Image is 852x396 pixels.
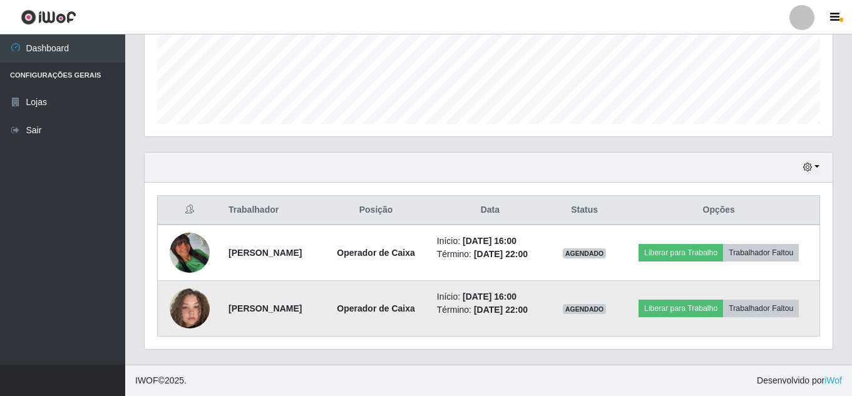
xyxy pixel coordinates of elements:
span: © 2025 . [135,374,187,387]
th: Posição [322,196,429,225]
button: Liberar para Trabalho [639,244,723,261]
strong: [PERSON_NAME] [228,303,302,313]
time: [DATE] 16:00 [463,292,516,302]
th: Data [429,196,551,225]
time: [DATE] 16:00 [463,236,516,246]
img: 1751065972861.jpeg [170,273,210,344]
li: Início: [437,235,543,248]
img: 1757904871760.jpeg [170,233,210,273]
li: Término: [437,248,543,261]
span: AGENDADO [563,248,607,258]
span: Desenvolvido por [757,374,842,387]
th: Status [551,196,618,225]
li: Início: [437,290,543,303]
strong: [PERSON_NAME] [228,248,302,258]
li: Término: [437,303,543,317]
button: Trabalhador Faltou [723,300,799,317]
th: Opções [618,196,819,225]
th: Trabalhador [221,196,322,225]
strong: Operador de Caixa [337,303,415,313]
a: iWof [824,375,842,385]
time: [DATE] 22:00 [474,305,528,315]
time: [DATE] 22:00 [474,249,528,259]
strong: Operador de Caixa [337,248,415,258]
span: IWOF [135,375,158,385]
img: CoreUI Logo [21,9,76,25]
button: Liberar para Trabalho [639,300,723,317]
span: AGENDADO [563,304,607,314]
button: Trabalhador Faltou [723,244,799,261]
